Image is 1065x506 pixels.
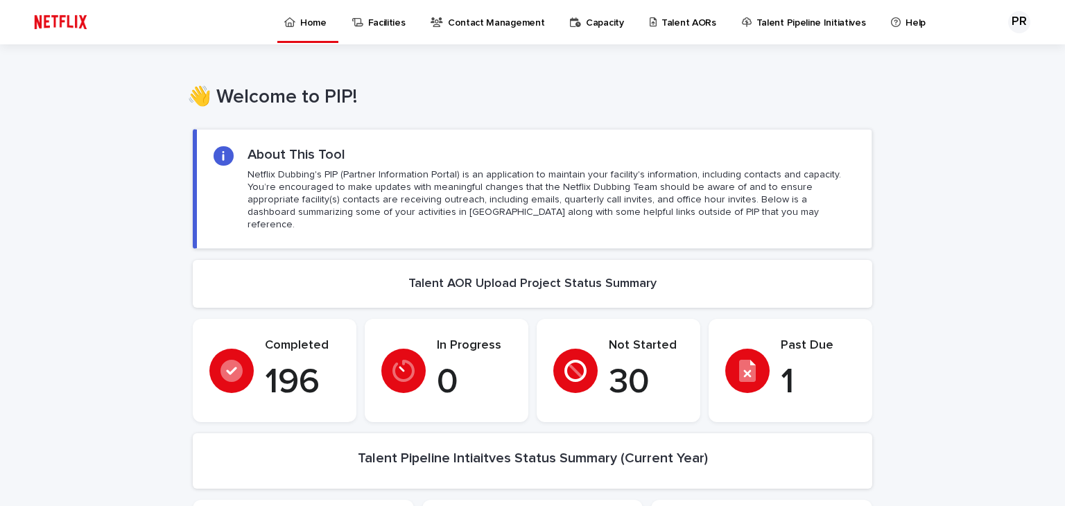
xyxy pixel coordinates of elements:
[437,338,512,354] p: In Progress
[408,277,657,292] h2: Talent AOR Upload Project Status Summary
[609,338,684,354] p: Not Started
[1008,11,1030,33] div: PR
[265,362,340,403] p: 196
[248,168,855,232] p: Netflix Dubbing's PIP (Partner Information Portal) is an application to maintain your facility's ...
[781,362,856,403] p: 1
[248,146,345,163] h2: About This Tool
[265,338,340,354] p: Completed
[358,450,708,466] h2: Talent Pipeline Intiaitves Status Summary (Current Year)
[609,362,684,403] p: 30
[437,362,512,403] p: 0
[187,86,867,110] h1: 👋 Welcome to PIP!
[781,338,856,354] p: Past Due
[28,8,94,36] img: ifQbXi3ZQGMSEF7WDB7W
